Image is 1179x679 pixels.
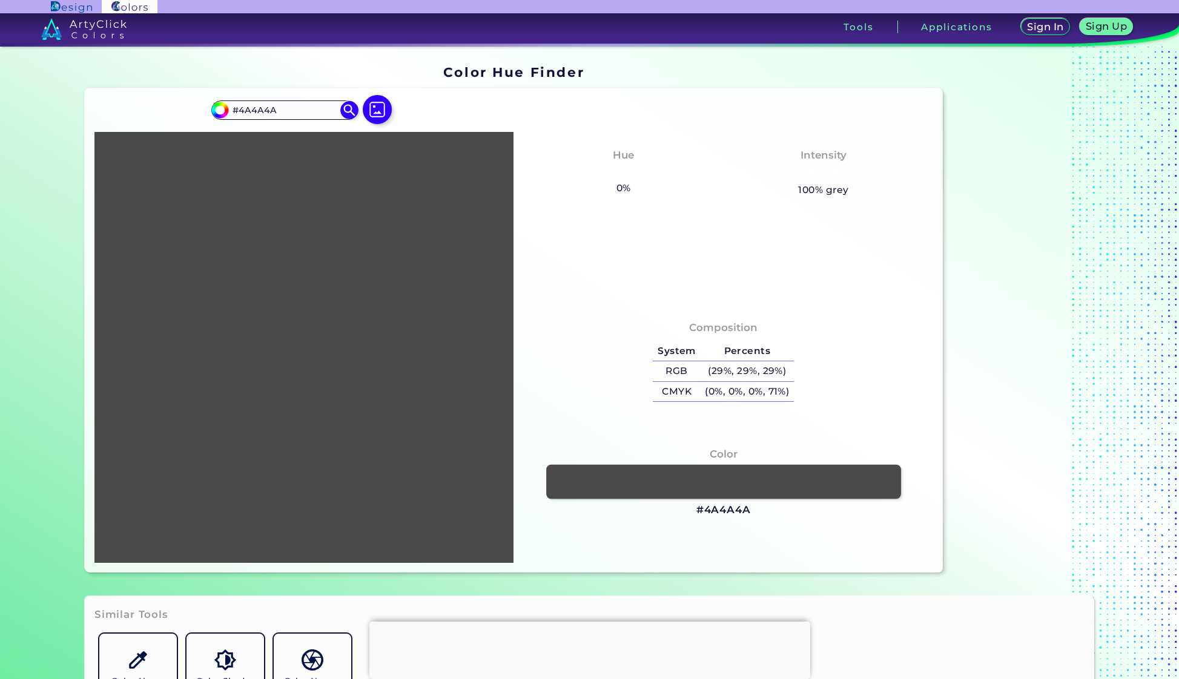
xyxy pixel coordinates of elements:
img: logo_artyclick_colors_white.svg [41,18,127,40]
img: icon_color_name_finder.svg [127,649,148,671]
input: type color.. [228,102,341,118]
h5: (29%, 29%, 29%) [701,361,794,381]
img: ArtyClick Design logo [51,1,91,13]
h5: 0% [612,180,635,196]
h5: RGB [653,361,700,381]
img: icon picture [363,95,392,124]
img: icon search [340,101,358,119]
h3: #4A4A4A [696,503,751,517]
h5: Sign In [1029,22,1062,31]
iframe: Advertisement [369,622,810,676]
h3: Applications [921,22,992,31]
h3: None [603,166,644,180]
h5: System [653,341,700,361]
iframe: Advertisement [948,60,1099,577]
h4: Composition [689,319,758,336]
img: icon_color_shades.svg [214,649,236,671]
h5: CMYK [653,382,700,402]
h4: Hue [613,146,634,164]
h3: None [803,166,844,180]
h4: Intensity [801,146,847,164]
a: Sign Up [1082,19,1131,35]
h5: Sign Up [1088,22,1126,31]
h1: Color Hue Finder [443,63,584,81]
img: icon_color_names_dictionary.svg [302,649,323,671]
h4: Color [710,445,738,463]
a: Sign In [1023,19,1068,35]
h5: (0%, 0%, 0%, 71%) [701,382,794,402]
h3: Similar Tools [94,608,168,622]
h5: Percents [701,341,794,361]
h3: Tools [844,22,873,31]
h5: 100% grey [798,182,848,198]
